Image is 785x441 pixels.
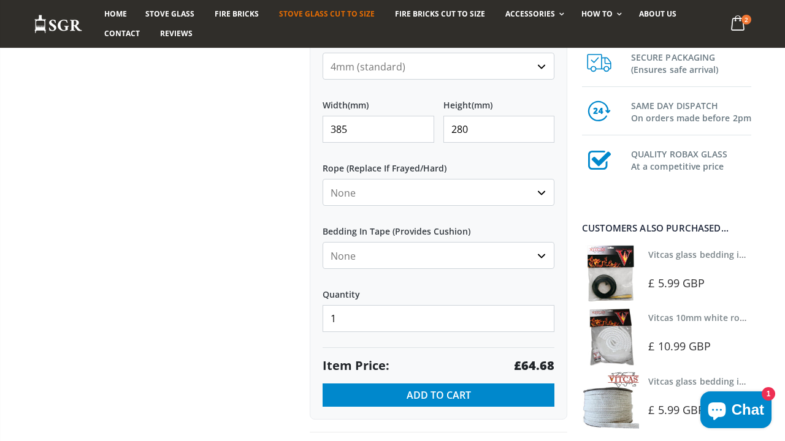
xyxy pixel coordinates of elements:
[581,9,613,19] span: How To
[136,4,204,24] a: Stove Glass
[648,276,705,290] span: £ 5.99 GBP
[582,245,639,302] img: Vitcas stove glass bedding in tape
[630,4,686,24] a: About us
[323,357,389,374] span: Item Price:
[631,97,751,124] h3: SAME DAY DISPATCH On orders made before 2pm
[95,4,136,24] a: Home
[205,4,268,24] a: Fire Bricks
[323,215,554,237] label: Bedding In Tape (Provides Cushion)
[496,4,570,24] a: Accessories
[323,278,554,300] label: Quantity
[726,12,751,36] a: 2
[514,357,554,374] strong: £64.68
[151,24,202,43] a: Reviews
[505,9,555,19] span: Accessories
[443,89,555,111] label: Height
[631,146,751,173] h3: QUALITY ROBAX GLASS At a competitive price
[407,388,471,402] span: Add to Cart
[270,4,383,24] a: Stove Glass Cut To Size
[104,28,140,39] span: Contact
[215,9,259,19] span: Fire Bricks
[348,100,369,111] span: (mm)
[472,100,492,111] span: (mm)
[386,4,494,24] a: Fire Bricks Cut To Size
[582,308,639,365] img: Vitcas white rope, glue and gloves kit 10mm
[323,152,554,174] label: Rope (Replace If Frayed/Hard)
[648,402,705,417] span: £ 5.99 GBP
[145,9,194,19] span: Stove Glass
[95,24,149,43] a: Contact
[323,89,434,111] label: Width
[582,372,639,429] img: Vitcas stove glass bedding in tape
[34,14,83,34] img: Stove Glass Replacement
[323,383,554,407] button: Add to Cart
[648,339,711,353] span: £ 10.99 GBP
[697,391,775,431] inbox-online-store-chat: Shopify online store chat
[395,9,485,19] span: Fire Bricks Cut To Size
[160,28,193,39] span: Reviews
[279,9,374,19] span: Stove Glass Cut To Size
[582,224,751,233] div: Customers also purchased...
[104,9,127,19] span: Home
[572,4,628,24] a: How To
[741,15,751,24] span: 2
[631,49,751,76] h3: SECURE PACKAGING (Ensures safe arrival)
[639,9,676,19] span: About us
